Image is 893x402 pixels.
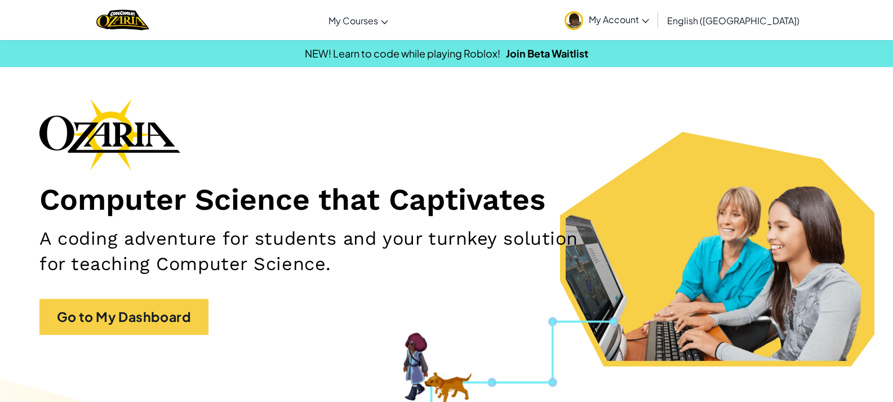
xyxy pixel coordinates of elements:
[565,11,583,30] img: avatar
[323,5,394,36] a: My Courses
[39,182,854,218] h1: Computer Science that Captivates
[506,47,588,60] a: Join Beta Waitlist
[667,15,799,26] span: English ([GEOGRAPHIC_DATA])
[305,47,500,60] span: NEW! Learn to code while playing Roblox!
[96,8,149,32] a: Ozaria by CodeCombat logo
[96,8,149,32] img: Home
[39,299,208,335] a: Go to My Dashboard
[39,226,585,276] h2: A coding adventure for students and your turnkey solution for teaching Computer Science.
[328,15,378,26] span: My Courses
[661,5,805,36] a: English ([GEOGRAPHIC_DATA])
[559,2,655,38] a: My Account
[589,14,649,25] span: My Account
[39,98,180,170] img: Ozaria branding logo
